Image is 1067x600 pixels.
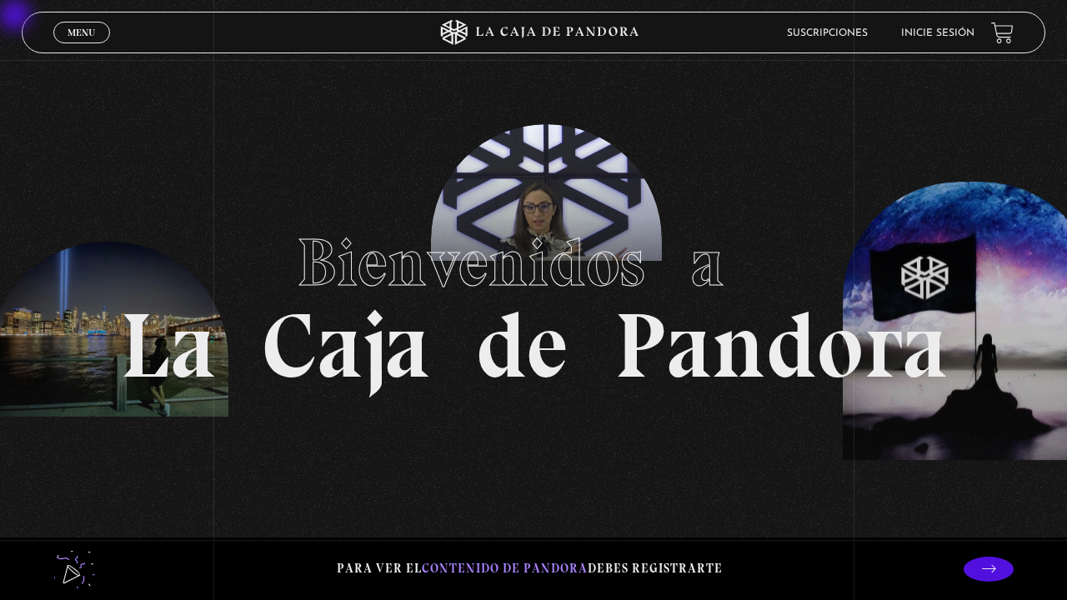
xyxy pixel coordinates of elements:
h1: La Caja de Pandora [120,208,948,392]
span: Bienvenidos a [297,222,770,302]
span: Cerrar [63,42,102,53]
a: View your shopping cart [991,22,1014,44]
span: contenido de Pandora [422,561,588,576]
a: Suscripciones [787,28,868,38]
span: Menu [68,27,95,37]
p: Para ver el debes registrarte [337,557,723,580]
a: Inicie sesión [901,28,974,38]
